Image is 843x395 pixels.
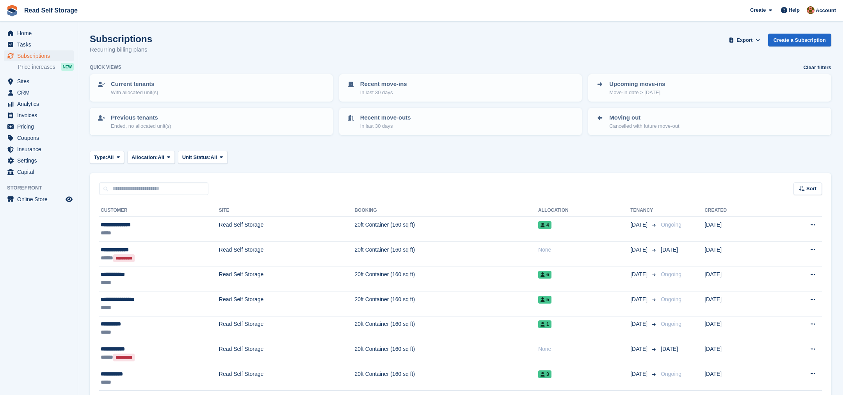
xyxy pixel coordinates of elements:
[704,316,772,341] td: [DATE]
[219,366,355,391] td: Read Self Storage
[630,270,649,279] span: [DATE]
[17,39,64,50] span: Tasks
[630,246,649,254] span: [DATE]
[609,89,665,97] p: Move-in date > [DATE]
[704,266,772,291] td: [DATE]
[538,271,551,279] span: 6
[704,366,772,391] td: [DATE]
[354,291,538,316] td: 20ft Container (160 sq ft)
[90,45,152,54] p: Recurring billing plans
[538,246,630,254] div: None
[816,7,836,14] span: Account
[21,4,81,17] a: Read Self Storage
[219,204,355,217] th: Site
[538,345,630,353] div: None
[158,154,164,161] span: All
[127,151,175,164] button: Allocation: All
[132,154,158,161] span: Allocation:
[589,109,831,134] a: Moving out Cancelled with future move-out
[354,316,538,341] td: 20ft Container (160 sq ft)
[789,6,800,14] span: Help
[17,194,64,205] span: Online Store
[806,185,816,193] span: Sort
[17,87,64,98] span: CRM
[630,204,658,217] th: Tenancy
[17,50,64,61] span: Subscriptions
[4,155,74,166] a: menu
[750,6,766,14] span: Create
[4,110,74,121] a: menu
[354,266,538,291] td: 20ft Container (160 sq ft)
[538,320,551,328] span: 1
[4,144,74,155] a: menu
[360,89,407,97] p: In last 30 days
[609,122,679,130] p: Cancelled with future move-out
[768,34,831,46] a: Create a Subscription
[4,39,74,50] a: menu
[17,76,64,87] span: Sites
[661,371,681,377] span: Ongoing
[354,241,538,266] td: 20ft Container (160 sq ft)
[90,64,121,71] h6: Quick views
[17,110,64,121] span: Invoices
[630,320,649,328] span: [DATE]
[538,296,551,304] span: 5
[661,271,681,277] span: Ongoing
[538,221,551,229] span: 4
[630,345,649,353] span: [DATE]
[219,291,355,316] td: Read Self Storage
[4,50,74,61] a: menu
[630,221,649,229] span: [DATE]
[64,195,74,204] a: Preview store
[360,80,407,89] p: Recent move-ins
[211,154,217,161] span: All
[111,113,171,122] p: Previous tenants
[340,75,582,101] a: Recent move-ins In last 30 days
[182,154,211,161] span: Unit Status:
[17,28,64,39] span: Home
[354,217,538,242] td: 20ft Container (160 sq ft)
[661,321,681,327] span: Ongoing
[661,296,681,302] span: Ongoing
[219,217,355,242] td: Read Self Storage
[94,154,107,161] span: Type:
[538,370,551,378] span: 3
[354,366,538,391] td: 20ft Container (160 sq ft)
[18,63,74,71] a: Price increases NEW
[4,98,74,109] a: menu
[538,204,630,217] th: Allocation
[99,204,219,217] th: Customer
[354,341,538,366] td: 20ft Container (160 sq ft)
[61,63,74,71] div: NEW
[219,316,355,341] td: Read Self Storage
[4,194,74,205] a: menu
[704,341,772,366] td: [DATE]
[17,144,64,155] span: Insurance
[17,132,64,143] span: Coupons
[630,295,649,304] span: [DATE]
[4,76,74,87] a: menu
[111,89,158,97] p: With allocated unit(s)
[589,75,831,101] a: Upcoming move-ins Move-in date > [DATE]
[219,341,355,366] td: Read Self Storage
[178,151,228,164] button: Unit Status: All
[90,151,124,164] button: Type: All
[704,217,772,242] td: [DATE]
[630,370,649,378] span: [DATE]
[219,241,355,266] td: Read Self Storage
[111,122,171,130] p: Ended, no allocated unit(s)
[704,241,772,266] td: [DATE]
[360,113,411,122] p: Recent move-outs
[609,113,679,122] p: Moving out
[736,36,752,44] span: Export
[90,34,152,44] h1: Subscriptions
[727,34,762,46] button: Export
[340,109,582,134] a: Recent move-outs In last 30 days
[6,5,18,16] img: stora-icon-8386f47178a22dfd0bd8f6a31ec36ba5ce8667c1dd55bd0f319d3a0aa187defe.svg
[17,121,64,132] span: Pricing
[4,132,74,143] a: menu
[111,80,158,89] p: Current tenants
[7,184,78,192] span: Storefront
[609,80,665,89] p: Upcoming move-ins
[18,63,55,71] span: Price increases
